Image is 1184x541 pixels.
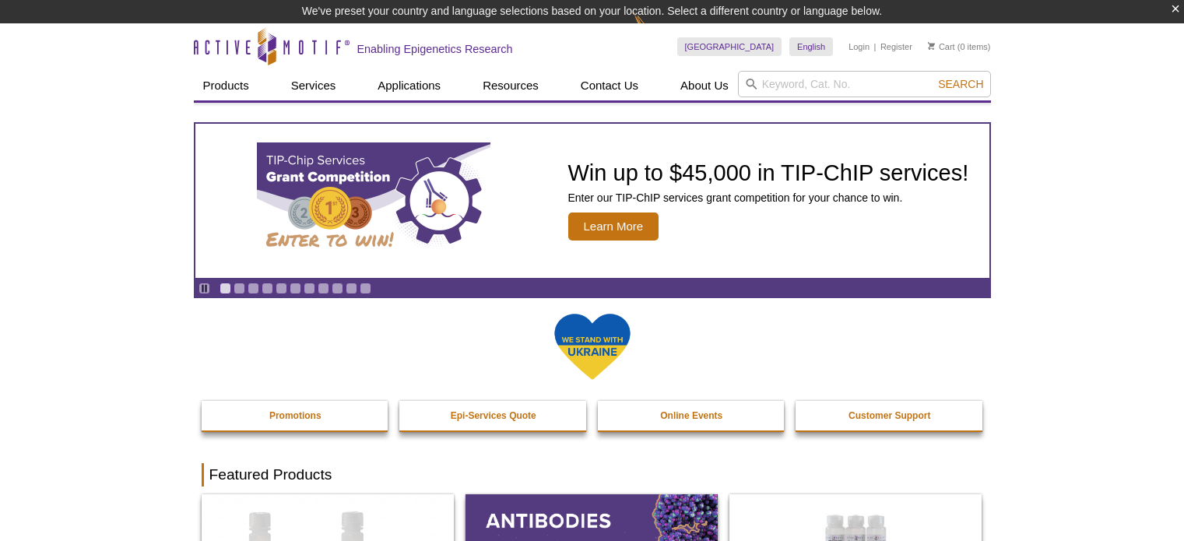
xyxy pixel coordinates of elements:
[248,283,259,294] a: Go to slide 3
[194,71,258,100] a: Products
[880,41,912,52] a: Register
[933,77,988,91] button: Search
[282,71,346,100] a: Services
[290,283,301,294] a: Go to slide 6
[660,410,722,421] strong: Online Events
[357,42,513,56] h2: Enabling Epigenetics Research
[220,283,231,294] a: Go to slide 1
[568,191,969,205] p: Enter our TIP-ChIP services grant competition for your chance to win.
[269,410,321,421] strong: Promotions
[568,161,969,184] h2: Win up to $45,000 in TIP-ChIP services!
[473,71,548,100] a: Resources
[262,283,273,294] a: Go to slide 4
[598,401,786,430] a: Online Events
[368,71,450,100] a: Applications
[195,124,989,278] article: TIP-ChIP Services Grant Competition
[202,463,983,487] h2: Featured Products
[257,142,490,259] img: TIP-ChIP Services Grant Competition
[199,283,210,294] a: Toggle autoplay
[634,12,675,48] img: Change Here
[553,312,631,381] img: We Stand With Ukraine
[234,283,245,294] a: Go to slide 2
[399,401,588,430] a: Epi-Services Quote
[360,283,371,294] a: Go to slide 11
[202,401,390,430] a: Promotions
[304,283,315,294] a: Go to slide 7
[928,42,935,50] img: Your Cart
[789,37,833,56] a: English
[874,37,877,56] li: |
[571,71,648,100] a: Contact Us
[928,41,955,52] a: Cart
[928,37,991,56] li: (0 items)
[276,283,287,294] a: Go to slide 5
[346,283,357,294] a: Go to slide 10
[848,410,930,421] strong: Customer Support
[568,213,659,241] span: Learn More
[671,71,738,100] a: About Us
[318,283,329,294] a: Go to slide 8
[332,283,343,294] a: Go to slide 9
[938,78,983,90] span: Search
[796,401,984,430] a: Customer Support
[677,37,782,56] a: [GEOGRAPHIC_DATA]
[195,124,989,278] a: TIP-ChIP Services Grant Competition Win up to $45,000 in TIP-ChIP services! Enter our TIP-ChIP se...
[738,71,991,97] input: Keyword, Cat. No.
[451,410,536,421] strong: Epi-Services Quote
[848,41,870,52] a: Login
